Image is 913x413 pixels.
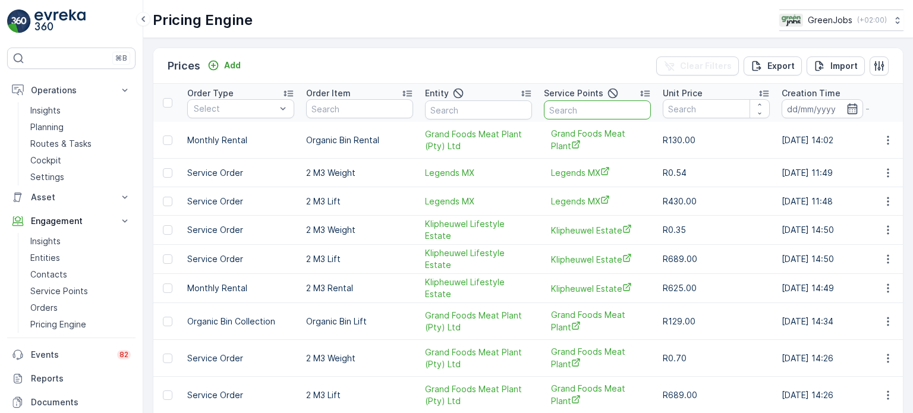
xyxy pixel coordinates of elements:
[187,167,294,179] p: Service Order
[779,14,803,27] img: Green_Jobs_Logo.png
[857,15,887,25] p: ( +02:00 )
[306,196,413,207] p: 2 M3 Lift
[31,373,131,384] p: Reports
[663,353,687,363] span: R0.70
[30,302,58,314] p: Orders
[26,299,136,316] a: Orders
[30,155,61,166] p: Cockpit
[30,319,86,330] p: Pricing Engine
[26,283,136,299] a: Service Points
[163,168,172,178] div: Toggle Row Selected
[306,167,413,179] p: 2 M3 Weight
[187,134,294,146] p: Monthly Rental
[26,102,136,119] a: Insights
[782,99,863,118] input: dd/mm/yyyy
[425,100,532,119] input: Search
[26,233,136,250] a: Insights
[306,389,413,401] p: 2 M3 Lift
[163,135,172,145] div: Toggle Row Selected
[30,121,64,133] p: Planning
[163,254,172,264] div: Toggle Row Selected
[187,224,294,236] p: Service Order
[306,282,413,294] p: 2 M3 Rental
[31,215,112,227] p: Engagement
[663,283,697,293] span: R625.00
[306,134,413,146] p: Organic Bin Rental
[808,14,852,26] p: GreenJobs
[187,352,294,364] p: Service Order
[663,196,697,206] span: R430.00
[224,59,241,71] p: Add
[163,197,172,206] div: Toggle Row Selected
[779,10,903,31] button: GreenJobs(+02:00)
[865,102,870,116] p: -
[551,346,644,370] a: Grand Foods Meat Plant
[306,352,413,364] p: 2 M3 Weight
[425,310,532,333] a: Grand Foods Meat Plant (Pty) Ltd
[425,128,532,152] span: Grand Foods Meat Plant (Pty) Ltd
[425,87,449,99] p: Entity
[7,78,136,102] button: Operations
[551,309,644,333] a: Grand Foods Meat Plant
[203,58,245,72] button: Add
[425,218,532,242] span: Klipheuwel Lifestyle Estate
[187,389,294,401] p: Service Order
[425,167,532,179] a: Legends MX
[663,87,703,99] p: Unit Price
[782,87,840,99] p: Creation Time
[30,252,60,264] p: Entities
[163,225,172,235] div: Toggle Row Selected
[663,390,697,400] span: R689.00
[306,224,413,236] p: 2 M3 Weight
[544,100,651,119] input: Search
[7,209,136,233] button: Engagement
[26,152,136,169] a: Cockpit
[30,235,61,247] p: Insights
[34,10,86,33] img: logo_light-DOdMpM7g.png
[163,283,172,293] div: Toggle Row Selected
[31,84,112,96] p: Operations
[7,185,136,209] button: Asset
[7,10,31,33] img: logo
[544,87,603,99] p: Service Points
[425,383,532,407] a: Grand Foods Meat Plant (Pty) Ltd
[663,135,695,145] span: R130.00
[26,316,136,333] a: Pricing Engine
[119,350,128,360] p: 82
[30,269,67,280] p: Contacts
[187,196,294,207] p: Service Order
[163,390,172,400] div: Toggle Row Selected
[187,316,294,327] p: Organic Bin Collection
[425,247,532,271] a: Klipheuwel Lifestyle Estate
[425,346,532,370] a: Grand Foods Meat Plant (Pty) Ltd
[425,276,532,300] a: Klipheuwel Lifestyle Estate
[551,383,644,407] a: Grand Foods Meat Plant
[551,224,644,237] span: Klipheuwel Estate
[7,343,136,367] a: Events82
[168,58,200,74] p: Prices
[656,56,739,75] button: Clear Filters
[663,99,770,118] input: Search
[30,105,61,116] p: Insights
[830,60,858,72] p: Import
[26,250,136,266] a: Entities
[153,11,253,30] p: Pricing Engine
[26,135,136,152] a: Routes & Tasks
[187,253,294,265] p: Service Order
[663,316,695,326] span: R129.00
[551,253,644,266] a: Klipheuwel Estate
[663,254,697,264] span: R689.00
[807,56,865,75] button: Import
[30,285,88,297] p: Service Points
[551,128,644,152] span: Grand Foods Meat Plant
[306,253,413,265] p: 2 M3 Lift
[30,138,92,150] p: Routes & Tasks
[425,196,532,207] a: Legends MX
